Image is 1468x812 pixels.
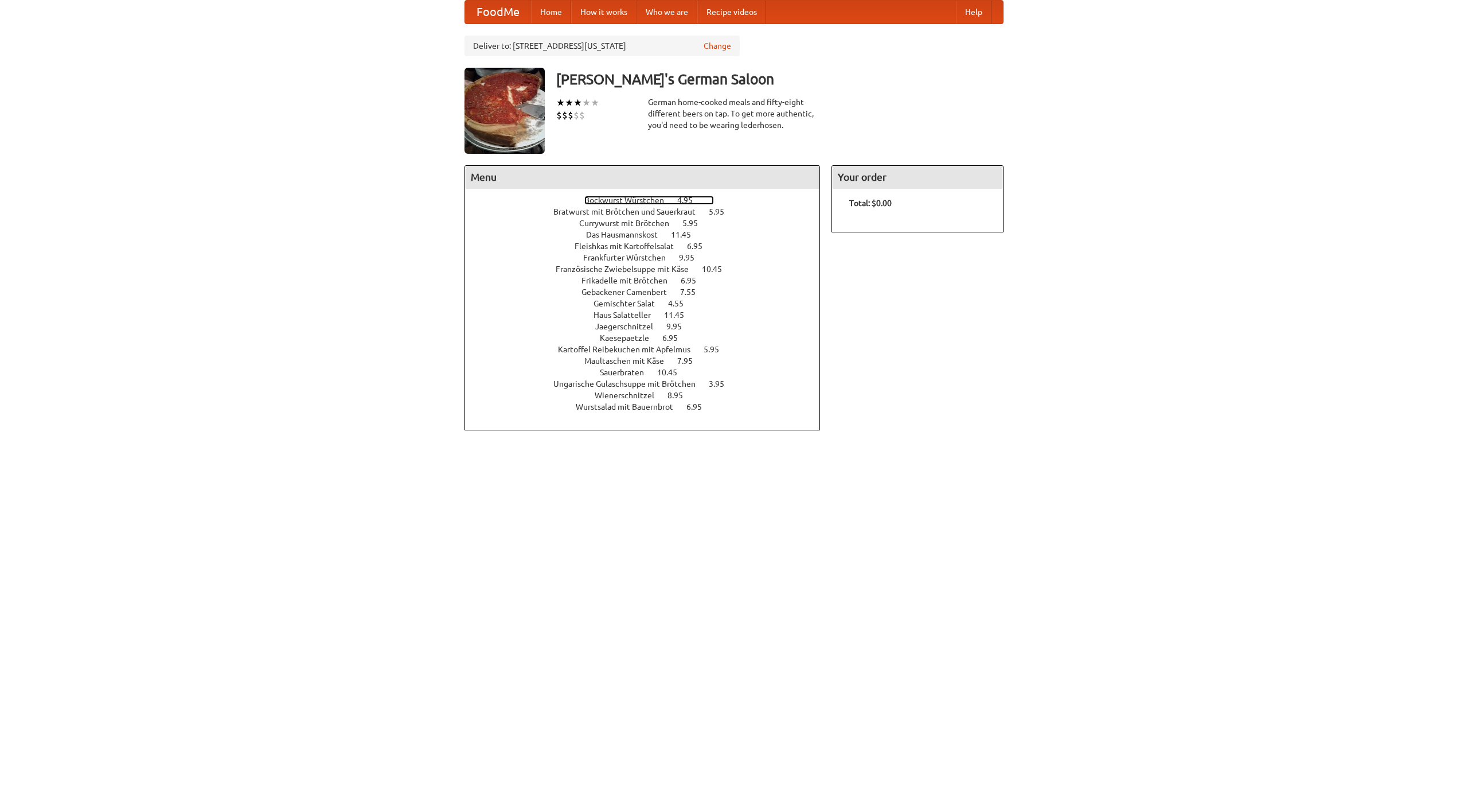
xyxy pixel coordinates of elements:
[686,402,713,411] span: 6.95
[648,96,820,131] div: German home-cooked meals and fifty-eight different beers on tap. To get more authentic, you'd nee...
[680,287,707,297] span: 7.55
[553,207,745,216] a: Bratwurst mit Brötchen und Sauerkraut 5.95
[571,1,637,24] a: How it works
[556,265,743,274] a: Französische Zwiebelsuppe mit Käse 10.45
[595,391,704,400] a: Wienerschnitzel 8.95
[682,219,709,228] span: 5.95
[464,36,740,56] div: Deliver to: [STREET_ADDRESS][US_STATE]
[556,68,1004,91] h3: [PERSON_NAME]'s German Saloon
[576,402,685,411] span: Wurstsalad mit Bauernbrot
[709,207,736,216] span: 5.95
[704,40,731,52] a: Change
[687,242,714,251] span: 6.95
[600,368,698,377] a: Sauerbraten 10.45
[581,276,679,285] span: Frikadelle mit Brötchen
[667,391,694,400] span: 8.95
[556,265,700,274] span: Französische Zwiebelsuppe mit Käse
[600,368,655,377] span: Sauerbraten
[677,196,704,205] span: 4.95
[594,299,705,308] a: Gemischter Salat 4.55
[465,166,819,189] h4: Menu
[668,299,695,308] span: 4.55
[579,219,681,228] span: Currywurst mit Brötchen
[591,96,599,109] li: ★
[704,345,731,354] span: 5.95
[581,276,717,285] a: Frikadelle mit Brötchen 6.95
[594,299,666,308] span: Gemischter Salat
[575,242,685,251] span: Fleishkas mit Kartoffelsalat
[594,310,662,320] span: Haus Salatteller
[595,391,666,400] span: Wienerschnitzel
[586,230,712,239] a: Das Hausmannskost 11.45
[556,96,565,109] li: ★
[565,96,573,109] li: ★
[832,166,1003,189] h4: Your order
[637,1,697,24] a: Who we are
[558,345,740,354] a: Kartoffel Reibekuchen mit Apfelmus 5.95
[662,333,689,343] span: 6.95
[581,287,717,297] a: Gebackener Camenbert 7.55
[584,356,714,366] a: Maultaschen mit Käse 7.95
[664,310,696,320] span: 11.45
[584,196,714,205] a: Bockwurst Würstchen 4.95
[553,379,745,388] a: Ungarische Gulaschsuppe mit Brötchen 3.95
[576,402,723,411] a: Wurstsalad mit Bauernbrot 6.95
[531,1,571,24] a: Home
[586,230,669,239] span: Das Hausmannskost
[579,109,585,122] li: $
[709,379,736,388] span: 3.95
[584,196,676,205] span: Bockwurst Würstchen
[666,322,693,331] span: 9.95
[849,199,892,208] b: Total: $0.00
[702,265,733,274] span: 10.45
[600,333,661,343] span: Kaesepaetzle
[553,379,707,388] span: Ungarische Gulaschsuppe mit Brötchen
[595,322,703,331] a: Jaegerschnitzel 9.95
[594,310,705,320] a: Haus Salatteller 11.45
[553,207,707,216] span: Bratwurst mit Brötchen und Sauerkraut
[558,345,702,354] span: Kartoffel Reibekuchen mit Apfelmus
[583,253,716,262] a: Frankfurter Würstchen 9.95
[583,253,677,262] span: Frankfurter Würstchen
[581,287,678,297] span: Gebackener Camenbert
[575,242,724,251] a: Fleishkas mit Kartoffelsalat 6.95
[671,230,702,239] span: 11.45
[573,109,579,122] li: $
[584,356,676,366] span: Maultaschen mit Käse
[677,356,704,366] span: 7.95
[464,68,545,154] img: angular.jpg
[556,109,562,122] li: $
[573,96,582,109] li: ★
[697,1,766,24] a: Recipe videos
[595,322,665,331] span: Jaegerschnitzel
[657,368,689,377] span: 10.45
[600,333,699,343] a: Kaesepaetzle 6.95
[568,109,573,122] li: $
[582,96,591,109] li: ★
[679,253,706,262] span: 9.95
[562,109,568,122] li: $
[956,1,991,24] a: Help
[579,219,719,228] a: Currywurst mit Brötchen 5.95
[465,1,531,24] a: FoodMe
[681,276,708,285] span: 6.95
